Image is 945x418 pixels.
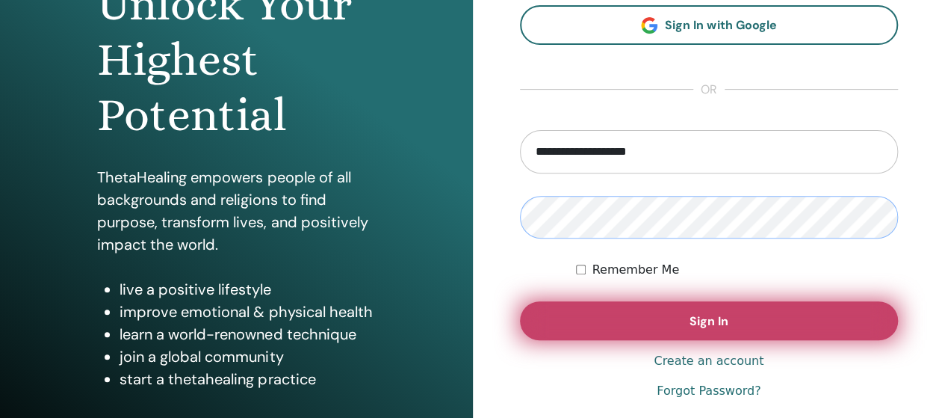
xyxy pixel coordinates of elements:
button: Sign In [520,301,899,340]
span: or [693,81,725,99]
li: improve emotional & physical health [120,301,375,323]
a: Forgot Password? [657,382,760,400]
li: join a global community [120,345,375,368]
li: learn a world-renowned technique [120,323,375,345]
span: Sign In with Google [665,17,776,33]
span: Sign In [690,313,728,329]
li: live a positive lifestyle [120,278,375,301]
a: Sign In with Google [520,5,899,45]
p: ThetaHealing empowers people of all backgrounds and religions to find purpose, transform lives, a... [97,166,375,256]
a: Create an account [654,352,763,370]
label: Remember Me [592,261,679,279]
div: Keep me authenticated indefinitely or until I manually logout [576,261,898,279]
li: start a thetahealing practice [120,368,375,390]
